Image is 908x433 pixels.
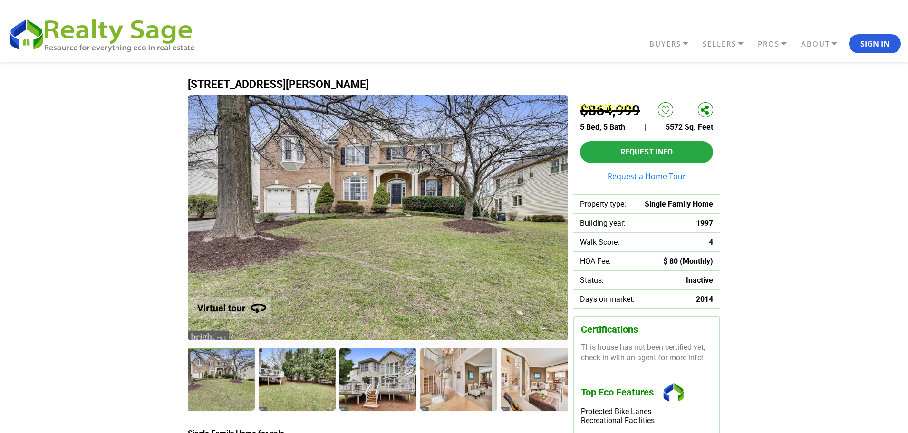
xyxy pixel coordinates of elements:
[700,36,755,52] a: SELLERS
[645,123,647,132] span: |
[647,36,700,52] a: BUYERS
[755,36,799,52] a: PROS
[580,219,626,228] span: Building year:
[580,123,625,132] span: 5 Bed, 5 Bath
[663,257,713,266] span: $ 80 (Monthly)
[580,295,635,304] span: Days on market:
[581,407,712,425] div: Protected Bike Lanes Recreational Facilities
[645,200,713,209] span: Single Family Home
[849,34,901,53] button: Sign In
[709,238,713,247] span: 4
[580,257,611,266] span: HOA Fee:
[666,123,713,132] span: 5572 Sq. Feet
[580,141,713,163] button: Request Info
[580,238,619,247] span: Walk Score:
[188,78,720,90] h1: [STREET_ADDRESS][PERSON_NAME]
[696,295,713,304] span: 2014
[580,276,604,285] span: Status:
[7,15,204,53] img: REALTY SAGE
[581,324,712,335] h3: Certifications
[580,200,626,209] span: Property type:
[581,342,712,364] p: This house has not been certified yet, check in with an agent for more info!
[696,219,713,228] span: 1997
[580,173,713,180] a: Request a Home Tour
[686,276,713,285] span: Inactive
[580,102,633,111] span: Recently sold
[799,36,849,52] a: ABOUT
[581,378,712,407] h3: Top Eco Features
